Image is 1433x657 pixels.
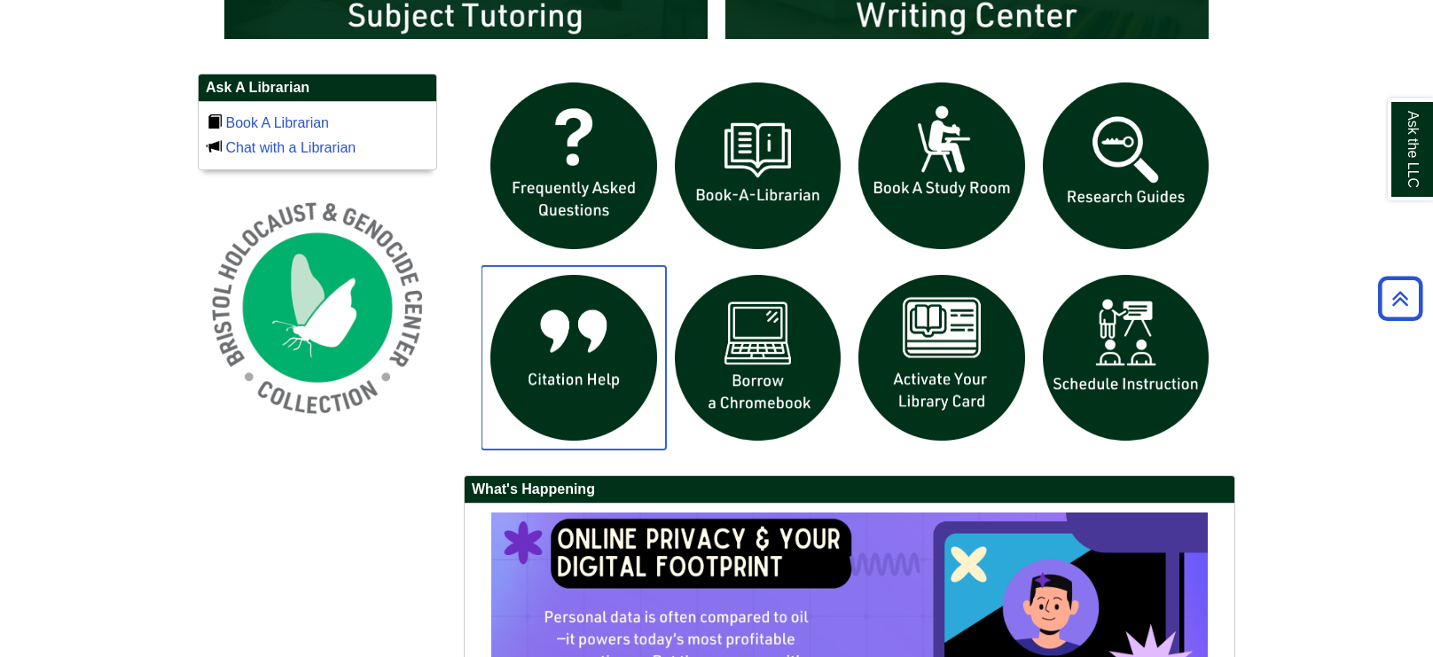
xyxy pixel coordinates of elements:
img: For faculty. Schedule Library Instruction icon links to form. [1034,266,1218,450]
img: Research Guides icon links to research guides web page [1034,74,1218,258]
img: citation help icon links to citation help guide page [482,266,666,450]
img: book a study room icon links to book a study room web page [850,74,1034,258]
a: Book A Librarian [225,115,329,130]
div: slideshow [482,74,1218,458]
img: frequently asked questions [482,74,666,258]
h2: Ask A Librarian [199,74,436,102]
img: activate Library Card icon links to form to activate student ID into library card [850,266,1034,450]
a: Back to Top [1372,286,1429,310]
a: Chat with a Librarian [225,140,356,155]
img: Borrow a chromebook icon links to the borrow a chromebook web page [666,266,850,450]
h2: What's Happening [465,476,1234,504]
img: Book a Librarian icon links to book a librarian web page [666,74,850,258]
img: Holocaust and Genocide Collection [198,188,437,427]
